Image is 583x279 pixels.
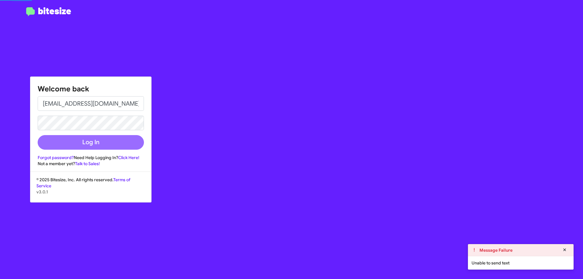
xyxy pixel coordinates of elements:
[479,247,513,253] strong: Message Failure
[38,135,144,150] button: Log In
[38,155,144,161] div: Need Help Logging In?
[38,155,74,160] a: Forgot password?
[38,161,144,167] div: Not a member yet?
[468,256,574,270] div: Unable to send text
[118,155,139,160] a: Click Here!
[75,161,100,166] a: Talk to Sales!
[36,189,145,195] p: v3.0.1
[38,84,144,94] h1: Welcome back
[30,177,151,202] div: © 2025 Bitesize, Inc. All rights reserved.
[38,96,144,111] input: Email address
